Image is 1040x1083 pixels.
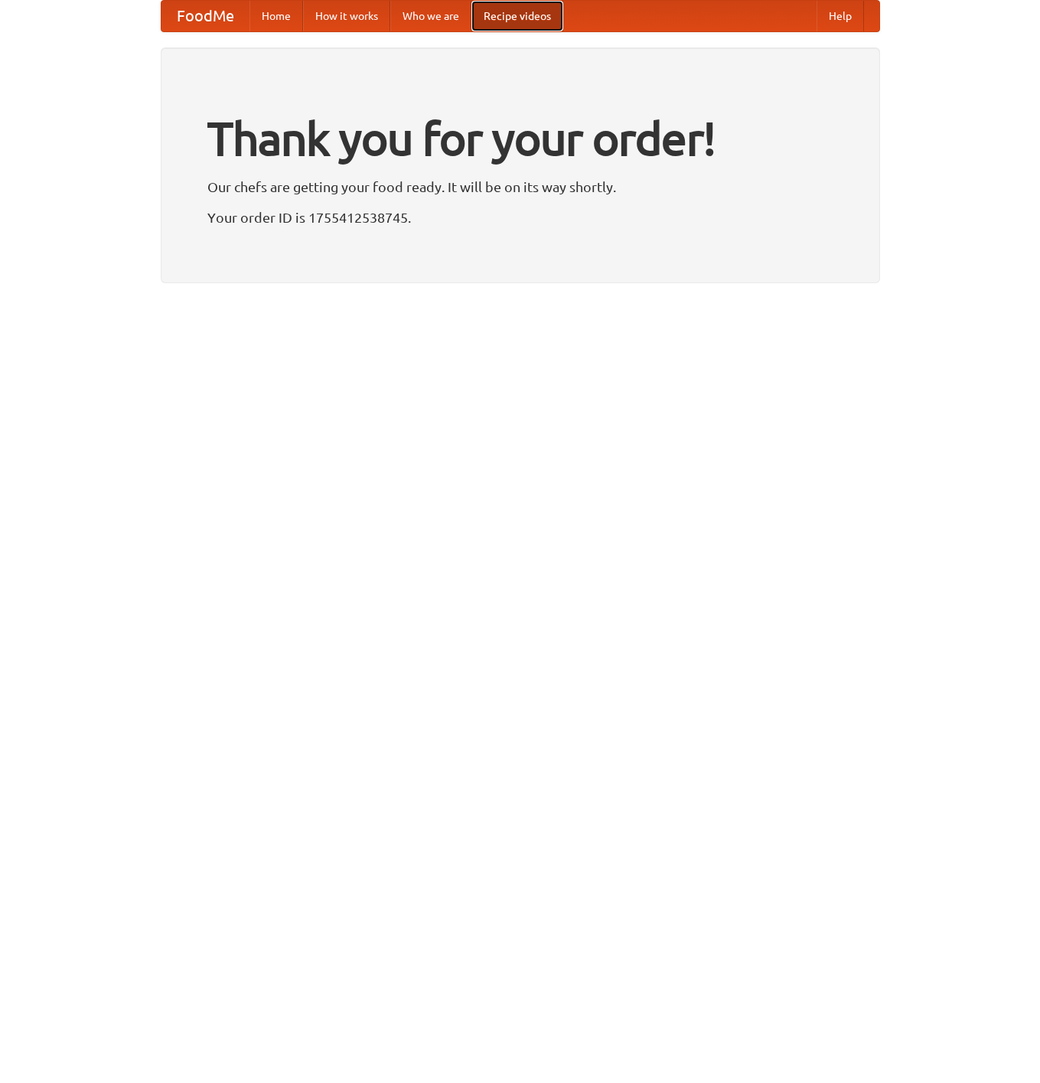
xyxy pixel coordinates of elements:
[207,102,833,175] h1: Thank you for your order!
[207,206,833,229] p: Your order ID is 1755412538745.
[249,1,303,31] a: Home
[303,1,390,31] a: How it works
[161,1,249,31] a: FoodMe
[817,1,864,31] a: Help
[471,1,563,31] a: Recipe videos
[207,175,833,198] p: Our chefs are getting your food ready. It will be on its way shortly.
[390,1,471,31] a: Who we are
